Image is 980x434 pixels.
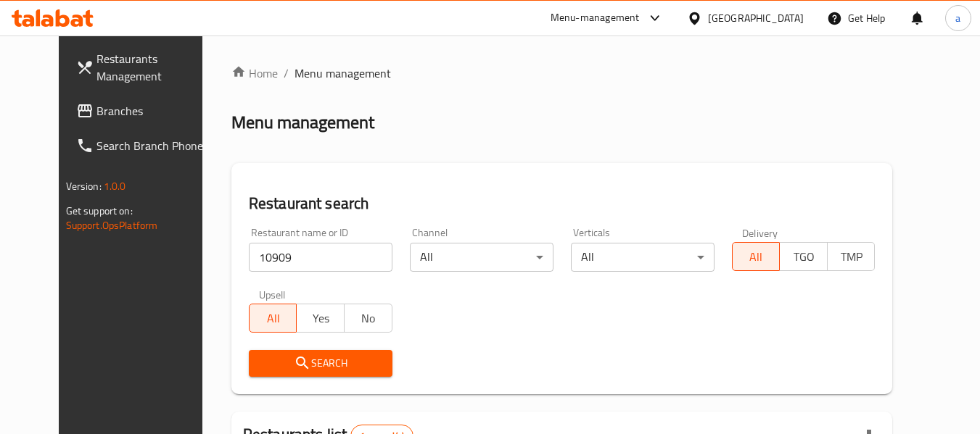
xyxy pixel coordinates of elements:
div: Menu-management [551,9,640,27]
button: All [249,304,297,333]
span: TMP [833,246,870,267]
span: 1.0.0 [104,177,126,196]
input: Search for restaurant name or ID.. [249,243,392,272]
a: Home [231,64,278,82]
span: TGO [786,246,822,267]
button: No [344,304,392,333]
a: Branches [65,93,223,128]
a: Support.OpsPlatform [66,216,158,235]
a: Restaurants Management [65,41,223,93]
span: Menu management [295,64,391,82]
label: Upsell [259,289,286,299]
div: [GEOGRAPHIC_DATA] [708,10,804,26]
span: Branches [96,102,211,120]
span: All [255,308,292,329]
h2: Menu management [231,111,374,134]
button: TGO [779,242,828,271]
li: / [284,64,289,82]
span: Search [260,354,381,372]
label: Delivery [742,228,778,238]
span: Version: [66,177,102,196]
nav: breadcrumb [231,64,893,82]
span: Restaurants Management [96,50,211,85]
button: All [732,242,781,271]
span: a [955,10,960,26]
div: All [571,243,715,272]
button: Yes [296,304,345,333]
h2: Restaurant search [249,193,876,214]
span: All [738,246,775,267]
a: Search Branch Phone [65,128,223,163]
button: TMP [827,242,876,271]
span: No [350,308,387,329]
span: Get support on: [66,201,133,220]
span: Yes [302,308,339,329]
span: Search Branch Phone [96,137,211,154]
button: Search [249,350,392,377]
div: All [410,243,553,272]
